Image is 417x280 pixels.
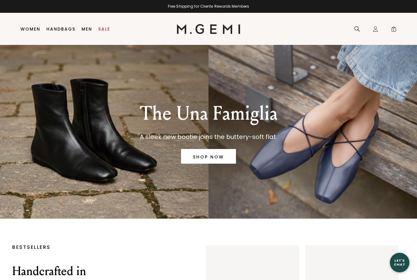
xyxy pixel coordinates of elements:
p: The Una Famiglia [140,103,277,125]
a: Women [20,27,40,31]
a: Men [82,27,92,31]
div: Let's Chat [390,259,409,266]
img: M.Gemi [177,24,241,34]
p: A sleek new bootie joins the buttery-soft flat. [140,132,277,142]
a: Sale [98,27,110,31]
span: 2 [391,27,397,33]
p: BESTSELLERS [12,245,188,249]
a: Handbags [46,27,75,31]
a: SHOP NOW [181,149,236,164]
